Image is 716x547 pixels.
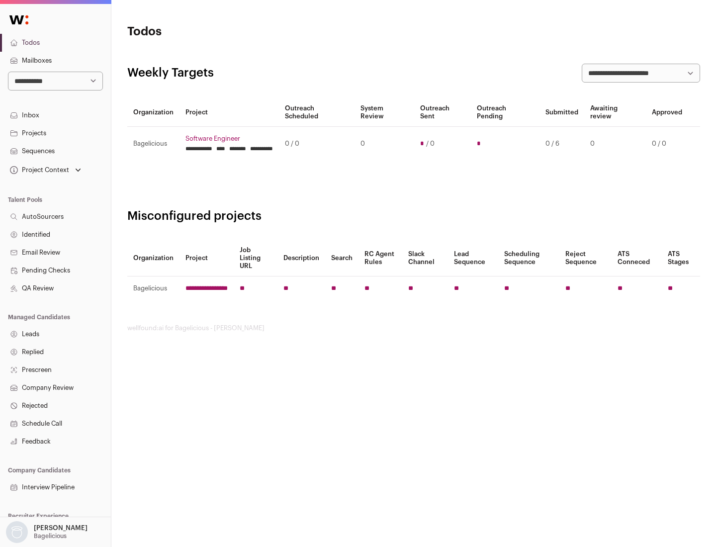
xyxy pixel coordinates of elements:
[127,208,700,224] h2: Misconfigured projects
[127,65,214,81] h2: Weekly Targets
[127,98,179,127] th: Organization
[277,240,325,276] th: Description
[471,98,539,127] th: Outreach Pending
[355,98,414,127] th: System Review
[179,240,234,276] th: Project
[6,521,28,543] img: nopic.png
[234,240,277,276] th: Job Listing URL
[127,240,179,276] th: Organization
[127,276,179,301] td: Bagelicious
[426,140,435,148] span: / 0
[279,127,355,161] td: 0 / 0
[8,163,83,177] button: Open dropdown
[127,24,318,40] h1: Todos
[646,98,688,127] th: Approved
[355,127,414,161] td: 0
[646,127,688,161] td: 0 / 0
[559,240,612,276] th: Reject Sequence
[127,127,179,161] td: Bagelicious
[127,324,700,332] footer: wellfound:ai for Bagelicious - [PERSON_NAME]
[34,524,88,532] p: [PERSON_NAME]
[539,127,584,161] td: 0 / 6
[4,10,34,30] img: Wellfound
[4,521,89,543] button: Open dropdown
[448,240,498,276] th: Lead Sequence
[185,135,273,143] a: Software Engineer
[662,240,700,276] th: ATS Stages
[612,240,661,276] th: ATS Conneced
[8,166,69,174] div: Project Context
[179,98,279,127] th: Project
[498,240,559,276] th: Scheduling Sequence
[279,98,355,127] th: Outreach Scheduled
[539,98,584,127] th: Submitted
[325,240,358,276] th: Search
[358,240,402,276] th: RC Agent Rules
[402,240,448,276] th: Slack Channel
[414,98,471,127] th: Outreach Sent
[584,98,646,127] th: Awaiting review
[584,127,646,161] td: 0
[34,532,67,540] p: Bagelicious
